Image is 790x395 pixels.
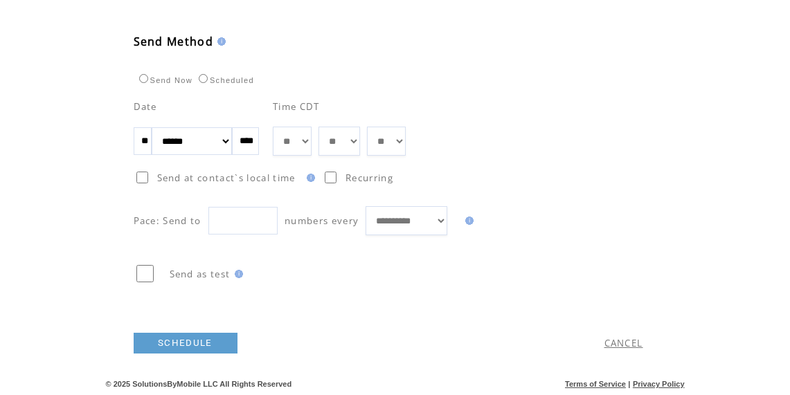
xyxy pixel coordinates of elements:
img: help.gif [231,270,243,278]
span: Send Method [134,34,214,49]
input: Send Now [139,74,148,83]
a: CANCEL [604,337,643,349]
span: Send at contact`s local time [157,172,296,184]
span: Time CDT [273,100,320,113]
img: help.gif [303,174,315,182]
span: | [628,380,630,388]
a: SCHEDULE [134,333,237,353]
span: Date [134,100,157,113]
img: help.gif [461,217,474,225]
img: help.gif [213,37,226,46]
span: Send as test [170,268,231,280]
label: Scheduled [195,76,254,84]
span: Pace: Send to [134,214,201,227]
a: Terms of Service [565,380,626,388]
a: Privacy Policy [633,380,685,388]
span: Recurring [345,172,393,184]
input: Scheduled [199,74,208,83]
label: Send Now [136,76,192,84]
span: © 2025 SolutionsByMobile LLC All Rights Reserved [106,380,292,388]
span: numbers every [285,214,359,227]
